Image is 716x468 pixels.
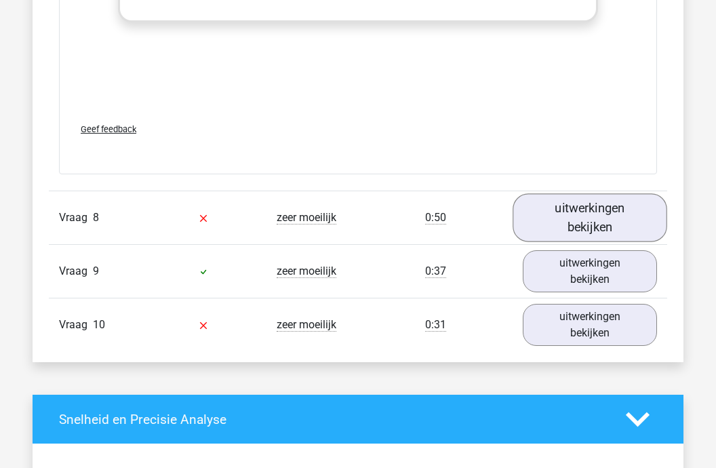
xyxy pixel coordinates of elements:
[59,210,93,226] span: Vraag
[277,211,336,225] span: zeer moeilijk
[425,211,446,225] span: 0:50
[59,317,93,333] span: Vraag
[425,318,446,332] span: 0:31
[523,250,657,292] a: uitwerkingen bekijken
[513,193,667,241] a: uitwerkingen bekijken
[59,263,93,279] span: Vraag
[59,412,605,427] h4: Snelheid en Precisie Analyse
[81,124,136,134] span: Geef feedback
[277,318,336,332] span: zeer moeilijk
[523,304,657,346] a: uitwerkingen bekijken
[93,211,99,224] span: 8
[93,265,99,277] span: 9
[425,265,446,278] span: 0:37
[277,265,336,278] span: zeer moeilijk
[93,318,105,331] span: 10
